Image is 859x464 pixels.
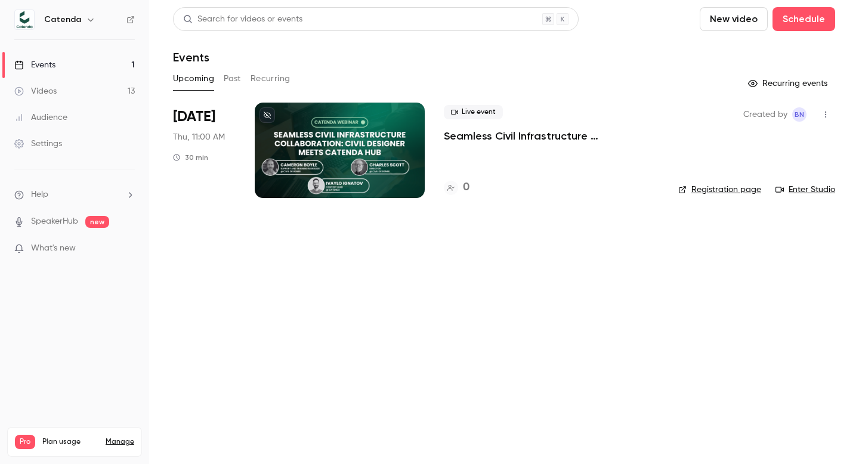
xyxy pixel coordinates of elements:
[14,188,135,201] li: help-dropdown-opener
[775,184,835,196] a: Enter Studio
[183,13,302,26] div: Search for videos or events
[14,138,62,150] div: Settings
[173,50,209,64] h1: Events
[173,103,236,198] div: Oct 16 Thu, 11:00 AM (Europe/Amsterdam)
[173,69,214,88] button: Upcoming
[792,107,807,122] span: Benedetta Nadotti
[463,180,469,196] h4: 0
[444,180,469,196] a: 0
[31,242,76,255] span: What's new
[14,112,67,123] div: Audience
[15,435,35,449] span: Pro
[120,243,135,254] iframe: Noticeable Trigger
[31,188,48,201] span: Help
[700,7,768,31] button: New video
[31,215,78,228] a: SpeakerHub
[773,7,835,31] button: Schedule
[173,131,225,143] span: Thu, 11:00 AM
[224,69,241,88] button: Past
[444,105,503,119] span: Live event
[795,107,804,122] span: BN
[15,10,34,29] img: Catenda
[42,437,98,447] span: Plan usage
[14,59,55,71] div: Events
[743,74,835,93] button: Recurring events
[251,69,291,88] button: Recurring
[44,14,81,26] h6: Catenda
[444,129,659,143] a: Seamless Civil Infrastructure Collaboration: Civil Designer Meets [PERSON_NAME]
[743,107,787,122] span: Created by
[106,437,134,447] a: Manage
[173,153,208,162] div: 30 min
[85,216,109,228] span: new
[678,184,761,196] a: Registration page
[14,85,57,97] div: Videos
[173,107,215,126] span: [DATE]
